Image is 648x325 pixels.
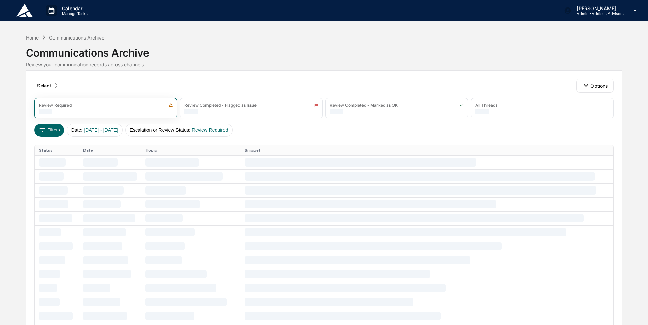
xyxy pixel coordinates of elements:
div: Communications Archive [49,35,104,41]
th: Date [79,145,141,155]
img: logo [16,4,33,17]
div: Select [34,80,61,91]
th: Snippet [241,145,613,155]
button: Options [576,79,614,92]
div: Review Completed - Flagged as Issue [184,103,257,108]
img: icon [460,103,464,107]
th: Topic [141,145,241,155]
th: Status [35,145,79,155]
div: Home [26,35,39,41]
button: Filters [34,124,64,137]
p: Admin • Addicus Advisors [571,11,624,16]
div: Review your communication records across channels [26,62,622,67]
img: icon [169,103,173,107]
div: All Threads [475,103,497,108]
span: Review Required [192,127,228,133]
p: [PERSON_NAME] [571,5,624,11]
div: Review Required [39,103,72,108]
button: Escalation or Review Status:Review Required [125,124,233,137]
p: Manage Tasks [57,11,91,16]
div: Communications Archive [26,41,622,59]
img: icon [314,103,318,107]
p: Calendar [57,5,91,11]
div: Review Completed - Marked as OK [330,103,398,108]
span: [DATE] - [DATE] [84,127,118,133]
button: Date:[DATE] - [DATE] [67,124,123,137]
